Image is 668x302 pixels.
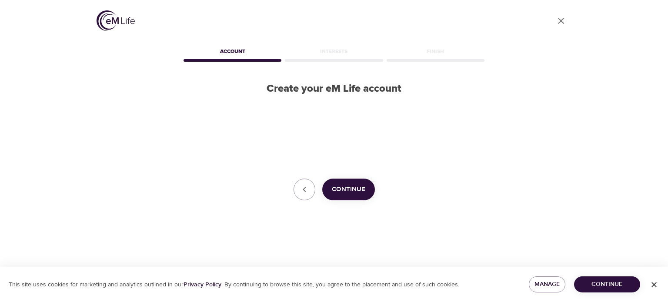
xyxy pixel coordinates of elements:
[182,83,486,95] h2: Create your eM Life account
[536,279,558,290] span: Manage
[322,179,375,200] button: Continue
[574,276,640,292] button: Continue
[184,281,221,289] a: Privacy Policy
[97,10,135,31] img: logo
[529,276,565,292] button: Manage
[581,279,633,290] span: Continue
[332,184,365,195] span: Continue
[551,10,571,31] a: close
